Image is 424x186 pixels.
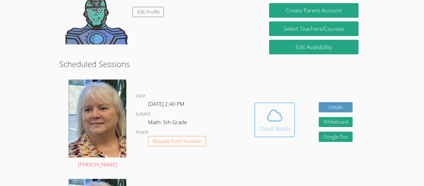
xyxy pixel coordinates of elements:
[136,92,145,100] dt: Date
[148,136,206,146] button: Request Tutor Number
[319,132,353,142] a: Google Doc
[269,21,359,36] a: Select Teachers/Courses
[136,129,149,136] dt: Phone
[319,117,353,127] button: Whiteboard
[269,40,359,54] a: Edit Availability
[133,7,164,17] a: Edit Profile
[255,102,295,137] button: Cloud Room
[319,102,353,112] a: Details
[259,124,291,133] div: Cloud Room
[153,139,201,143] span: Request Tutor Number
[148,100,184,107] span: [DATE] 2:40 PM
[69,79,126,169] a: [PERSON_NAME]
[148,118,188,129] dd: Math: 5th Grade
[269,3,359,18] button: Create Parent Account
[59,58,365,70] h2: Scheduled Sessions
[136,110,151,118] dt: Subject
[69,79,126,157] img: Screen%20Shot%202022-10-08%20at%202.27.06%20PM.png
